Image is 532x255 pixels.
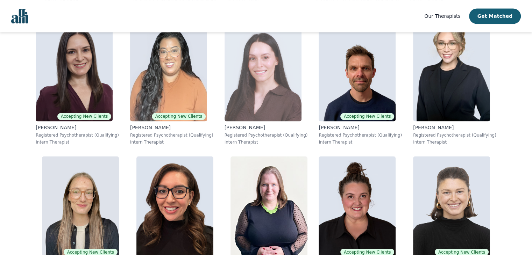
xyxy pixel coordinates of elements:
[36,124,119,131] p: [PERSON_NAME]
[30,15,125,151] a: Lorena_Krasnai Accepting New Clients[PERSON_NAME]Registered Psychotherapist (Qualifying)Intern Th...
[130,139,213,145] p: Intern Therapist
[319,132,402,138] p: Registered Psychotherapist (Qualifying)
[11,9,28,23] img: alli logo
[36,132,119,138] p: Registered Psychotherapist (Qualifying)
[313,15,407,151] a: Todd_SchiedelAccepting New Clients[PERSON_NAME]Registered Psychotherapist (Qualifying)Intern Ther...
[225,124,308,131] p: [PERSON_NAME]
[130,132,213,138] p: Registered Psychotherapist (Qualifying)
[219,15,313,151] a: Shay_Kader[PERSON_NAME]Registered Psychotherapist (Qualifying)Intern Therapist
[36,21,113,121] img: Lorena_Krasnai
[319,124,402,131] p: [PERSON_NAME]
[130,124,213,131] p: [PERSON_NAME]
[36,139,119,145] p: Intern Therapist
[424,13,460,19] span: Our Therapists
[340,113,394,120] span: Accepting New Clients
[407,15,502,151] a: Olivia_Moore[PERSON_NAME]Registered Psychotherapist (Qualifying)Intern Therapist
[413,124,496,131] p: [PERSON_NAME]
[319,139,402,145] p: Intern Therapist
[469,8,521,24] button: Get Matched
[125,15,219,151] a: Christina_PersaudAccepting New Clients[PERSON_NAME]Registered Psychotherapist (Qualifying)Intern ...
[225,21,302,121] img: Shay_Kader
[225,132,308,138] p: Registered Psychotherapist (Qualifying)
[413,132,496,138] p: Registered Psychotherapist (Qualifying)
[413,139,496,145] p: Intern Therapist
[413,21,490,121] img: Olivia_Moore
[319,21,396,121] img: Todd_Schiedel
[225,139,308,145] p: Intern Therapist
[130,21,207,121] img: Christina_Persaud
[424,12,460,20] a: Our Therapists
[152,113,206,120] span: Accepting New Clients
[57,113,111,120] span: Accepting New Clients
